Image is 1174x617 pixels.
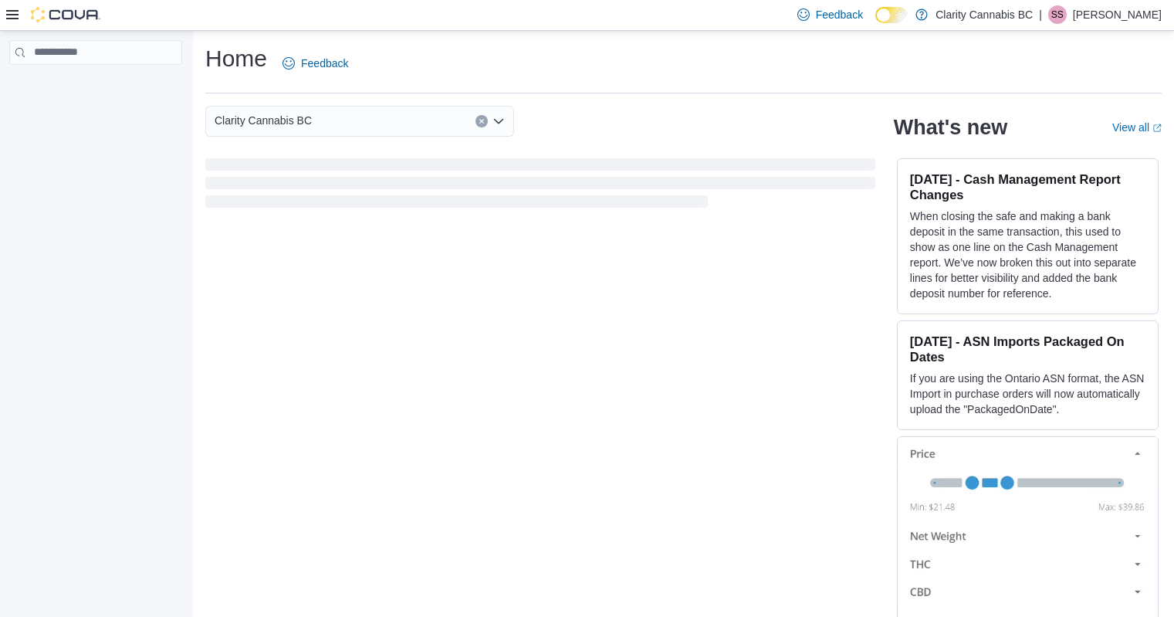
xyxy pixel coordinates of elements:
p: [PERSON_NAME] [1073,5,1162,24]
p: Clarity Cannabis BC [935,5,1033,24]
button: Open list of options [492,115,505,127]
span: Feedback [816,7,863,22]
img: Cova [31,7,100,22]
nav: Complex example [9,68,182,105]
span: Feedback [301,56,348,71]
h3: [DATE] - Cash Management Report Changes [910,171,1145,202]
h3: [DATE] - ASN Imports Packaged On Dates [910,334,1145,364]
a: Feedback [276,48,354,79]
button: Clear input [475,115,488,127]
svg: External link [1152,124,1162,133]
span: Loading [205,161,875,211]
span: Dark Mode [875,23,876,24]
a: View allExternal link [1112,121,1162,134]
input: Dark Mode [875,7,908,23]
p: When closing the safe and making a bank deposit in the same transaction, this used to show as one... [910,208,1145,301]
h2: What's new [894,115,1007,140]
span: Clarity Cannabis BC [215,111,312,130]
h1: Home [205,43,267,74]
div: Silena Sparrow [1048,5,1067,24]
p: If you are using the Ontario ASN format, the ASN Import in purchase orders will now automatically... [910,371,1145,417]
span: SS [1051,5,1064,24]
p: | [1039,5,1042,24]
